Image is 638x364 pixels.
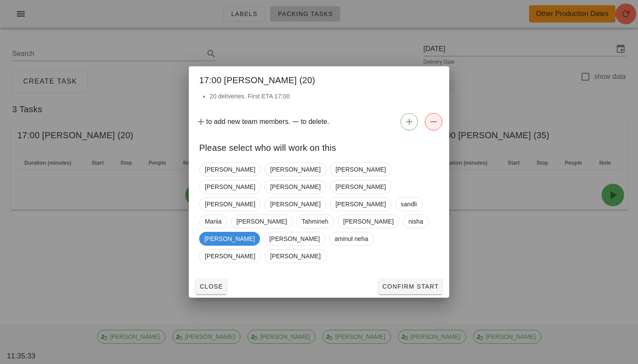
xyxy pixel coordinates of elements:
span: [PERSON_NAME] [204,232,255,246]
span: [PERSON_NAME] [269,232,319,245]
span: [PERSON_NAME] [237,215,287,228]
span: [PERSON_NAME] [205,163,255,176]
span: [PERSON_NAME] [270,180,320,193]
span: [PERSON_NAME] [270,198,320,211]
li: 20 deliveries. First ETA 17:00 [210,91,439,101]
span: sandli [401,198,417,211]
span: [PERSON_NAME] [335,180,386,193]
span: [PERSON_NAME] [205,250,255,263]
span: [PERSON_NAME] [335,198,386,211]
span: [PERSON_NAME] [205,198,255,211]
button: Close [196,279,227,294]
button: Confirm Start [378,279,442,294]
div: Please select who will work on this [189,134,449,159]
span: Close [199,283,223,290]
span: Mariia [205,215,222,228]
span: [PERSON_NAME] [270,163,320,176]
span: [PERSON_NAME] [205,180,255,193]
div: 17:00 [PERSON_NAME] (20) [189,66,449,91]
span: [PERSON_NAME] [335,163,386,176]
span: aminul neha [335,232,368,245]
span: Confirm Start [382,283,439,290]
span: [PERSON_NAME] [270,250,320,263]
div: to add new team members. to delete. [189,110,449,134]
span: [PERSON_NAME] [343,215,394,228]
span: nisha [408,215,423,228]
span: Tahmineh [302,215,329,228]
